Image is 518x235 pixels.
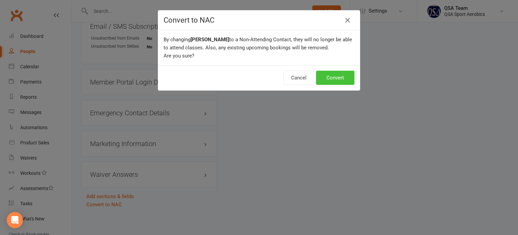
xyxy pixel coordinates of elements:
[191,37,229,43] b: [PERSON_NAME]
[164,16,354,24] h4: Convert to NAC
[283,71,314,85] button: Cancel
[158,30,360,65] div: By changing to a Non-Attending Contact, they will no longer be able to attend classes. Also, any ...
[7,212,23,228] div: Open Intercom Messenger
[316,71,354,85] button: Convert
[342,15,353,26] button: Close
